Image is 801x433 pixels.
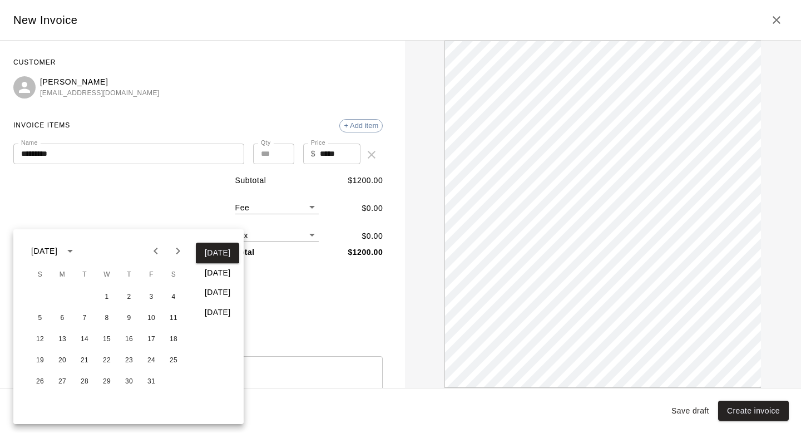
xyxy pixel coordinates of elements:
button: 9 [119,308,139,328]
button: 15 [97,329,117,350]
button: Next month [167,240,189,262]
span: Saturday [164,264,184,286]
button: 10 [141,308,161,328]
button: 5 [30,308,50,328]
button: 14 [75,329,95,350]
button: 8 [97,308,117,328]
button: 19 [30,351,50,371]
span: Sunday [30,264,50,286]
button: 31 [141,372,161,392]
button: 25 [164,351,184,371]
button: 20 [52,351,72,371]
button: 16 [119,329,139,350]
button: [DATE] [196,302,239,323]
button: 6 [52,308,72,328]
span: Wednesday [97,264,117,286]
button: 12 [30,329,50,350]
button: [DATE] [196,282,239,303]
button: calendar view is open, switch to year view [61,242,80,260]
button: 11 [164,308,184,328]
button: 22 [97,351,117,371]
button: 21 [75,351,95,371]
button: 2 [119,287,139,307]
button: 29 [97,372,117,392]
span: Monday [52,264,72,286]
button: [DATE] [196,243,239,263]
span: Tuesday [75,264,95,286]
button: [DATE] [196,263,239,283]
button: 24 [141,351,161,371]
button: 27 [52,372,72,392]
button: 17 [141,329,161,350]
button: 7 [75,308,95,328]
button: Previous month [145,240,167,262]
div: [DATE] [31,245,57,257]
button: 13 [52,329,72,350]
button: 26 [30,372,50,392]
button: 18 [164,329,184,350]
button: 23 [119,351,139,371]
button: 28 [75,372,95,392]
button: 30 [119,372,139,392]
button: 3 [141,287,161,307]
button: 4 [164,287,184,307]
span: Friday [141,264,161,286]
span: Thursday [119,264,139,286]
button: 1 [97,287,117,307]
